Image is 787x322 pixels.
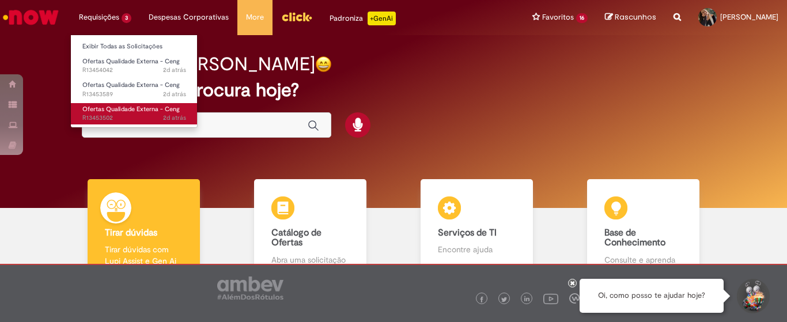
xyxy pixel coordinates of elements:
[163,113,186,122] span: 2d atrás
[501,297,507,302] img: logo_footer_twitter.png
[163,66,186,74] time: 27/08/2025 17:49:11
[82,66,186,75] span: R13454042
[227,179,393,279] a: Catálogo de Ofertas Abra uma solicitação
[105,227,157,238] b: Tirar dúvidas
[393,179,560,279] a: Serviços de TI Encontre ajuda
[605,12,656,23] a: Rascunhos
[720,12,778,22] span: [PERSON_NAME]
[122,13,131,23] span: 3
[281,8,312,25] img: click_logo_yellow_360x200.png
[79,12,119,23] span: Requisições
[615,12,656,22] span: Rascunhos
[105,244,183,267] p: Tirar dúvidas com Lupi Assist e Gen Ai
[163,113,186,122] time: 27/08/2025 16:17:20
[70,35,198,128] ul: Requisições
[543,291,558,306] img: logo_footer_youtube.png
[1,6,60,29] img: ServiceNow
[330,12,396,25] div: Padroniza
[542,12,574,23] span: Favoritos
[368,12,396,25] p: +GenAi
[163,66,186,74] span: 2d atrás
[604,254,683,266] p: Consulte e aprenda
[580,279,724,313] div: Oi, como posso te ajudar hoje?
[438,227,497,238] b: Serviços de TI
[315,56,332,73] img: happy-face.png
[82,113,186,123] span: R13453502
[524,296,530,303] img: logo_footer_linkedin.png
[560,179,727,279] a: Base de Conhecimento Consulte e aprenda
[71,103,198,124] a: Aberto R13453502 : Ofertas Qualidade Externa - Ceng
[149,12,229,23] span: Despesas Corporativas
[438,244,516,255] p: Encontre ajuda
[604,227,665,249] b: Base de Conhecimento
[71,79,198,100] a: Aberto R13453589 : Ofertas Qualidade Externa - Ceng
[71,40,198,53] a: Exibir Todas as Solicitações
[82,90,186,99] span: R13453589
[271,227,321,249] b: Catálogo de Ofertas
[163,90,186,99] time: 27/08/2025 16:31:36
[217,276,283,300] img: logo_footer_ambev_rotulo_gray.png
[82,57,180,66] span: Ofertas Qualidade Externa - Ceng
[163,90,186,99] span: 2d atrás
[569,293,580,304] img: logo_footer_workplace.png
[246,12,264,23] span: More
[60,179,227,279] a: Tirar dúvidas Tirar dúvidas com Lupi Assist e Gen Ai
[82,80,705,100] h2: O que você procura hoje?
[82,54,315,74] h2: Boa tarde, [PERSON_NAME]
[71,55,198,77] a: Aberto R13454042 : Ofertas Qualidade Externa - Ceng
[576,13,588,23] span: 16
[82,105,180,113] span: Ofertas Qualidade Externa - Ceng
[479,297,485,302] img: logo_footer_facebook.png
[82,81,180,89] span: Ofertas Qualidade Externa - Ceng
[271,254,350,266] p: Abra uma solicitação
[735,279,770,313] button: Iniciar Conversa de Suporte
